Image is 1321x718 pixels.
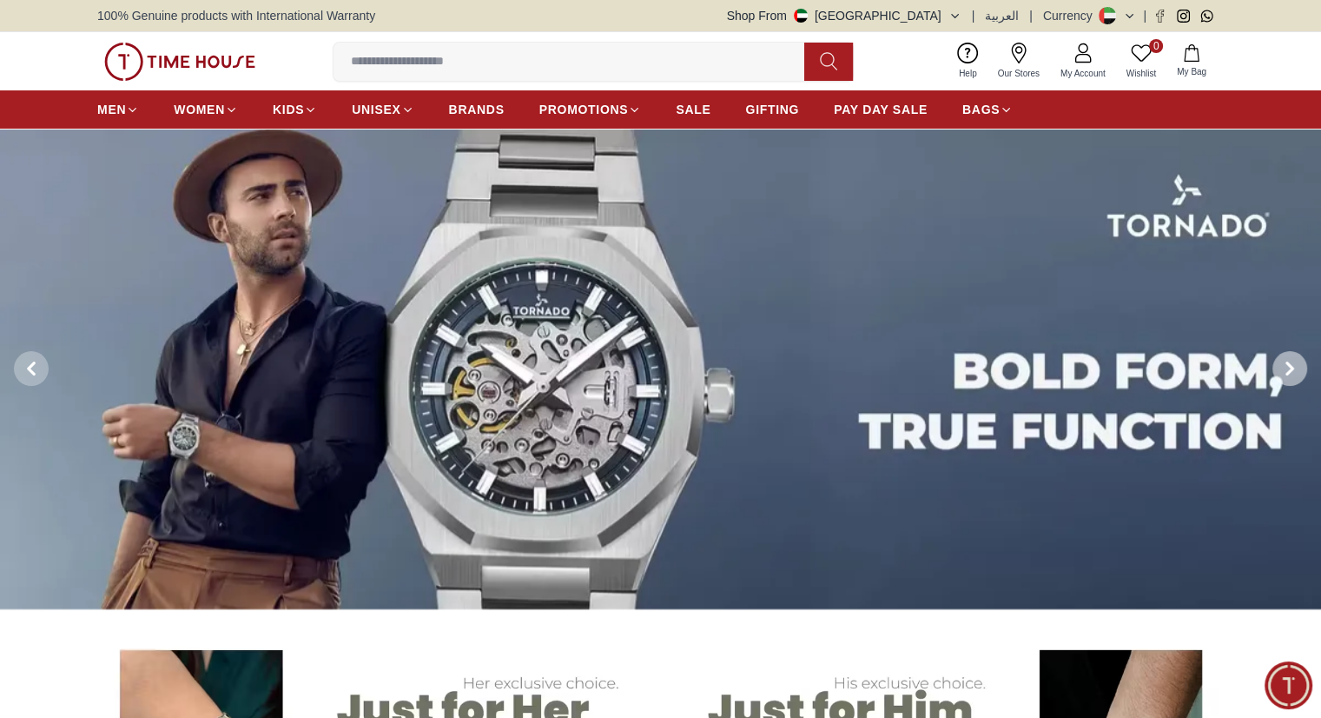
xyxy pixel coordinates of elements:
[1043,7,1100,24] div: Currency
[745,94,799,125] a: GIFTING
[539,94,642,125] a: PROMOTIONS
[449,94,505,125] a: BRANDS
[1143,7,1146,24] span: |
[676,101,710,118] span: SALE
[4,411,343,498] textarea: We are here to help you
[30,302,261,382] span: Hey there! Need help finding the perfect watch? I'm here if you have any questions or need a quic...
[1029,7,1033,24] span: |
[104,43,255,81] img: ...
[962,94,1013,125] a: BAGS
[745,101,799,118] span: GIFTING
[948,39,987,83] a: Help
[174,94,238,125] a: WOMEN
[1149,39,1163,53] span: 0
[1116,39,1166,83] a: 0Wishlist
[53,16,83,45] img: Profile picture of Time House Support
[985,7,1019,24] button: العربية
[991,67,1047,80] span: Our Stores
[232,375,276,386] span: 01:10 PM
[1053,67,1113,80] span: My Account
[987,39,1050,83] a: Our Stores
[1120,67,1163,80] span: Wishlist
[1166,41,1217,82] button: My Bag
[834,94,928,125] a: PAY DAY SALE
[97,7,375,24] span: 100% Genuine products with International Warranty
[1170,65,1213,78] span: My Bag
[97,94,139,125] a: MEN
[13,13,48,48] em: Back
[174,101,225,118] span: WOMEN
[92,23,290,39] div: Time House Support
[834,101,928,118] span: PAY DAY SALE
[794,9,808,23] img: United Arab Emirates
[273,101,304,118] span: KIDS
[972,7,975,24] span: |
[97,101,126,118] span: MEN
[962,101,1000,118] span: BAGS
[17,266,343,284] div: Time House Support
[1153,10,1166,23] a: Facebook
[352,101,400,118] span: UNISEX
[1200,10,1213,23] a: Whatsapp
[952,67,984,80] span: Help
[727,7,961,24] button: Shop From[GEOGRAPHIC_DATA]
[99,299,116,317] em: Blush
[1177,10,1190,23] a: Instagram
[273,94,317,125] a: KIDS
[352,94,413,125] a: UNISEX
[1265,661,1312,709] div: Chat Widget
[449,101,505,118] span: BRANDS
[676,94,710,125] a: SALE
[539,101,629,118] span: PROMOTIONS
